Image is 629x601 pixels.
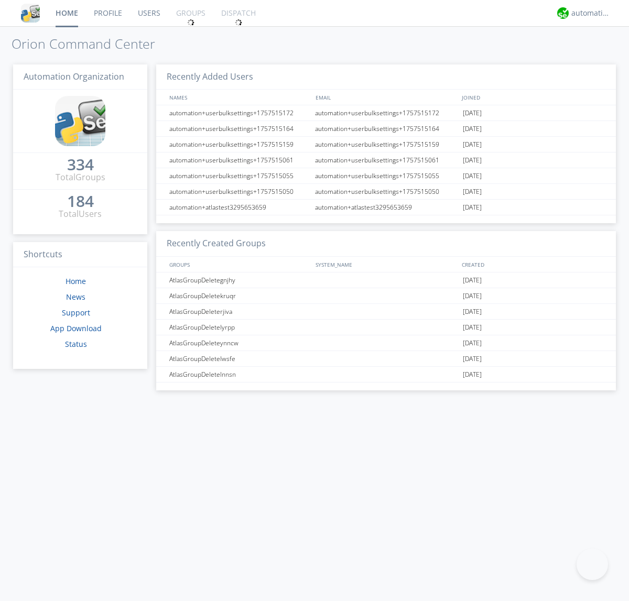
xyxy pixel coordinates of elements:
[463,335,482,351] span: [DATE]
[167,184,312,199] div: automation+userbulksettings+1757515050
[313,90,459,105] div: EMAIL
[167,320,312,335] div: AtlasGroupDeletelyrpp
[167,288,312,303] div: AtlasGroupDeletekruqr
[577,549,608,580] iframe: Toggle Customer Support
[167,351,312,366] div: AtlasGroupDeletelwsfe
[312,137,460,152] div: automation+userbulksettings+1757515159
[313,257,459,272] div: SYSTEM_NAME
[156,272,616,288] a: AtlasGroupDeletegnjhy[DATE]
[167,168,312,183] div: automation+userbulksettings+1757515055
[156,184,616,200] a: automation+userbulksettings+1757515050automation+userbulksettings+1757515050[DATE]
[156,64,616,90] h3: Recently Added Users
[156,288,616,304] a: AtlasGroupDeletekruqr[DATE]
[56,171,105,183] div: Total Groups
[156,121,616,137] a: automation+userbulksettings+1757515164automation+userbulksettings+1757515164[DATE]
[459,90,606,105] div: JOINED
[459,257,606,272] div: CREATED
[235,19,242,26] img: spin.svg
[463,105,482,121] span: [DATE]
[312,121,460,136] div: automation+userbulksettings+1757515164
[463,152,482,168] span: [DATE]
[557,7,569,19] img: d2d01cd9b4174d08988066c6d424eccd
[156,168,616,184] a: automation+userbulksettings+1757515055automation+userbulksettings+1757515055[DATE]
[21,4,40,23] img: cddb5a64eb264b2086981ab96f4c1ba7
[67,196,94,208] a: 184
[62,308,90,318] a: Support
[156,137,616,152] a: automation+userbulksettings+1757515159automation+userbulksettings+1757515159[DATE]
[463,288,482,304] span: [DATE]
[167,335,312,351] div: AtlasGroupDeleteynncw
[167,105,312,121] div: automation+userbulksettings+1757515172
[156,304,616,320] a: AtlasGroupDeleterjiva[DATE]
[67,159,94,170] div: 334
[463,121,482,137] span: [DATE]
[463,351,482,367] span: [DATE]
[156,231,616,257] h3: Recently Created Groups
[167,257,310,272] div: GROUPS
[167,137,312,152] div: automation+userbulksettings+1757515159
[312,105,460,121] div: automation+userbulksettings+1757515172
[156,351,616,367] a: AtlasGroupDeletelwsfe[DATE]
[13,242,147,268] h3: Shortcuts
[187,19,194,26] img: spin.svg
[167,367,312,382] div: AtlasGroupDeletelnnsn
[463,168,482,184] span: [DATE]
[463,200,482,215] span: [DATE]
[67,159,94,171] a: 334
[156,152,616,168] a: automation+userbulksettings+1757515061automation+userbulksettings+1757515061[DATE]
[156,335,616,351] a: AtlasGroupDeleteynncw[DATE]
[156,367,616,383] a: AtlasGroupDeletelnnsn[DATE]
[167,121,312,136] div: automation+userbulksettings+1757515164
[167,304,312,319] div: AtlasGroupDeleterjiva
[67,196,94,206] div: 184
[463,137,482,152] span: [DATE]
[463,304,482,320] span: [DATE]
[312,200,460,215] div: automation+atlastest3295653659
[463,272,482,288] span: [DATE]
[156,105,616,121] a: automation+userbulksettings+1757515172automation+userbulksettings+1757515172[DATE]
[571,8,611,18] div: automation+atlas
[463,320,482,335] span: [DATE]
[156,200,616,215] a: automation+atlastest3295653659automation+atlastest3295653659[DATE]
[167,200,312,215] div: automation+atlastest3295653659
[59,208,102,220] div: Total Users
[66,292,85,302] a: News
[50,323,102,333] a: App Download
[167,272,312,288] div: AtlasGroupDeletegnjhy
[65,339,87,349] a: Status
[463,367,482,383] span: [DATE]
[156,320,616,335] a: AtlasGroupDeletelyrpp[DATE]
[66,276,86,286] a: Home
[24,71,124,82] span: Automation Organization
[167,152,312,168] div: automation+userbulksettings+1757515061
[312,152,460,168] div: automation+userbulksettings+1757515061
[167,90,310,105] div: NAMES
[463,184,482,200] span: [DATE]
[55,96,105,146] img: cddb5a64eb264b2086981ab96f4c1ba7
[312,168,460,183] div: automation+userbulksettings+1757515055
[312,184,460,199] div: automation+userbulksettings+1757515050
